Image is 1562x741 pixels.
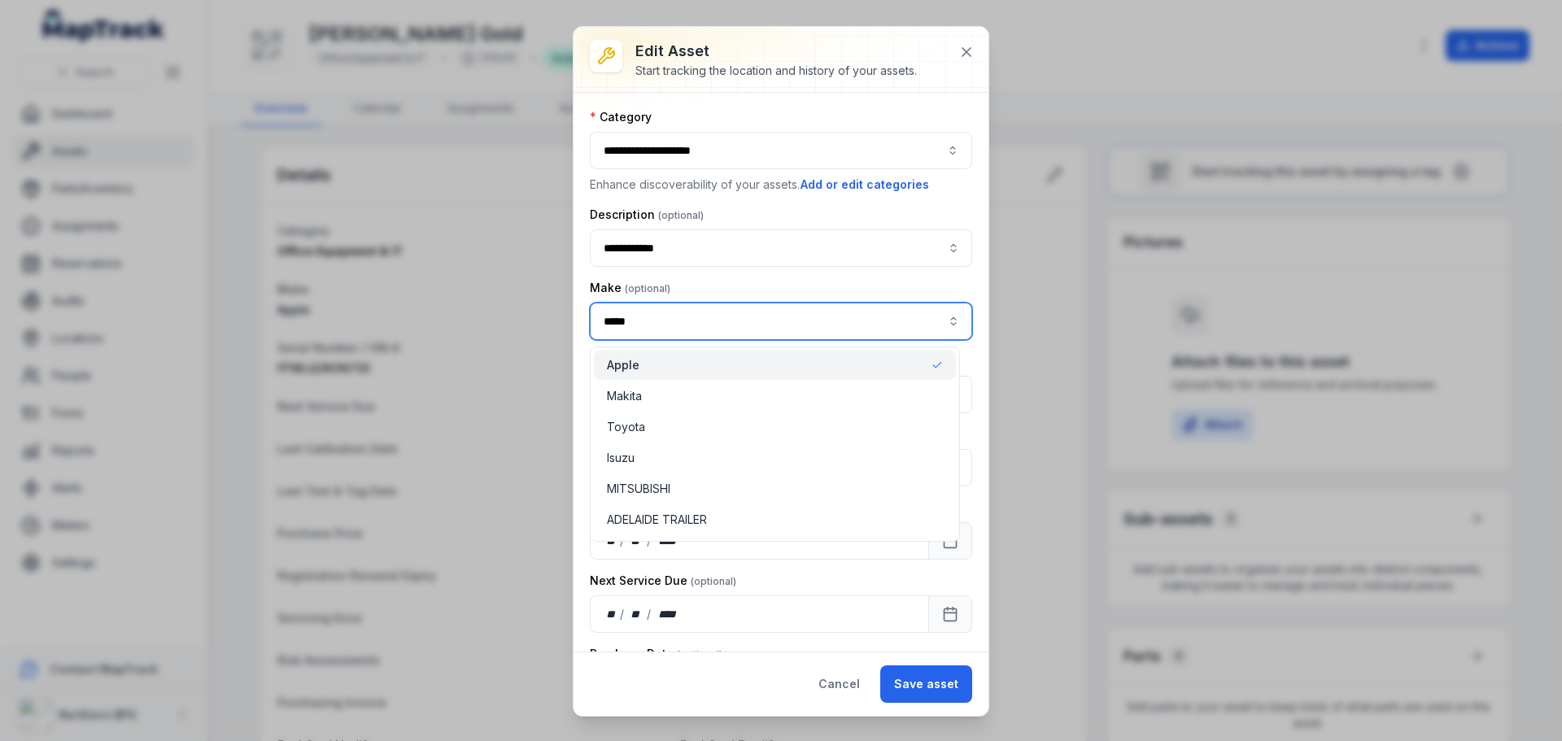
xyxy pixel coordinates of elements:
[590,303,972,340] input: asset-edit:cf[d2fa06e0-ee1f-4c79-bc0a-fc4e3d384b2f]-label
[607,388,642,404] span: Makita
[607,450,635,466] span: Isuzu
[607,512,707,528] span: ADELAIDE TRAILER
[607,481,670,497] span: MITSUBISHI
[607,357,639,373] span: Apple
[607,419,645,435] span: Toyota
